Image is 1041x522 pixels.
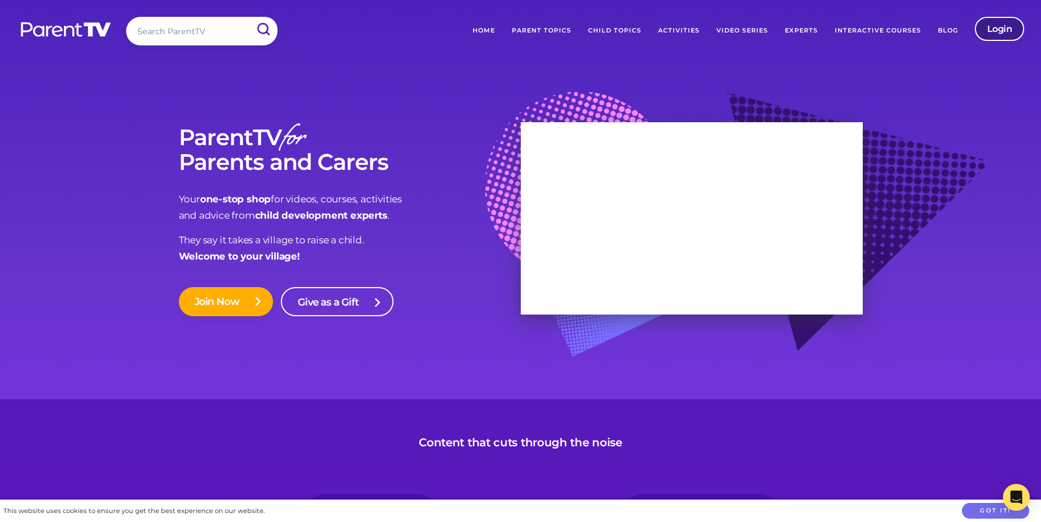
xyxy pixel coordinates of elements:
[485,91,989,384] img: bg-graphic.baf108b.png
[580,17,650,45] a: Child Topics
[1003,484,1030,511] div: Open Intercom Messenger
[975,17,1025,41] a: Login
[419,436,622,449] h3: Content that cuts through the noise
[255,210,387,221] strong: child development experts
[826,17,929,45] a: Interactive Courses
[3,505,265,517] div: This website uses cookies to ensure you get the best experience on our website.
[503,17,580,45] a: Parent Topics
[20,21,112,38] img: parenttv-logo-white.4c85aaf.svg
[179,251,300,262] strong: Welcome to your village!
[929,17,966,45] a: Blog
[179,125,521,174] h1: ParentTV Parents and Carers
[179,191,521,224] p: Your for videos, courses, activities and advice from .
[281,287,394,316] a: Give as a Gift
[776,17,826,45] a: Experts
[126,17,277,45] input: Search ParentTV
[179,287,274,316] a: Join Now
[200,193,271,205] strong: one-stop shop
[464,17,503,45] a: Home
[179,232,521,265] p: They say it takes a village to raise a child.
[650,17,708,45] a: Activities
[962,503,1029,519] button: Got it!
[281,116,304,164] em: for
[248,17,277,42] input: Submit
[708,17,776,45] a: Video Series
